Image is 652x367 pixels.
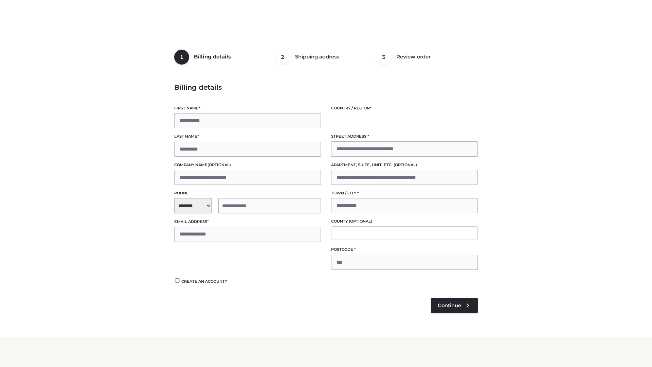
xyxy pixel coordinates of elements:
[431,298,478,313] a: Continue
[174,105,321,111] label: First name
[394,162,417,167] span: (optional)
[331,190,478,196] label: Town / City
[331,218,478,225] label: County
[331,133,478,140] label: Street address
[174,83,478,91] h3: Billing details
[174,219,321,225] label: Email address
[174,162,321,168] label: Company name
[331,162,478,168] label: Apartment, suite, unit, etc.
[207,162,231,167] span: (optional)
[174,278,180,283] input: Create an account?
[349,219,372,224] span: (optional)
[181,279,227,284] span: Create an account?
[331,246,478,253] label: Postcode
[438,302,461,309] span: Continue
[174,133,321,140] label: Last name
[174,190,321,196] label: Phone
[331,105,478,111] label: Country / Region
